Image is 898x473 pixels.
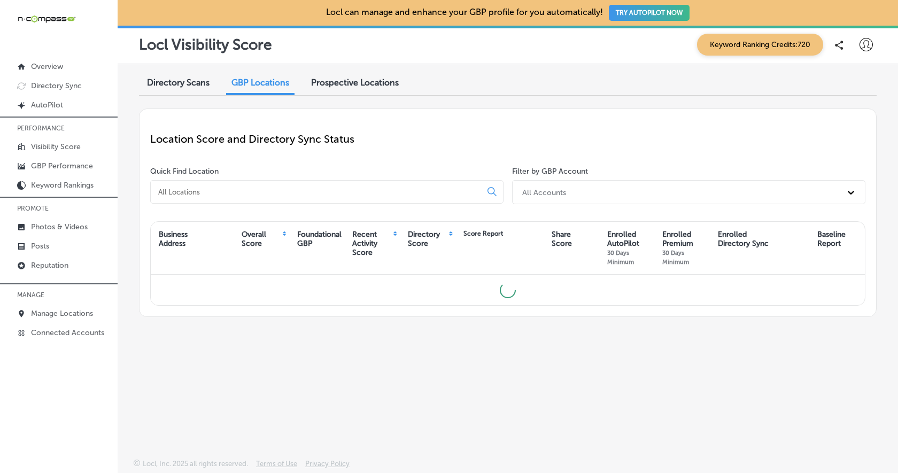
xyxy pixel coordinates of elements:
[31,100,63,110] p: AutoPilot
[662,230,707,266] div: Enrolled Premium
[311,77,399,88] span: Prospective Locations
[607,249,634,266] span: 30 Days Minimum
[408,230,447,248] div: Directory Score
[697,34,823,56] span: Keyword Ranking Credits: 720
[607,230,652,266] div: Enrolled AutoPilot
[31,261,68,270] p: Reputation
[609,5,690,21] button: TRY AUTOPILOT NOW
[31,309,93,318] p: Manage Locations
[256,460,297,473] a: Terms of Use
[552,230,572,248] div: Share Score
[231,77,289,88] span: GBP Locations
[31,81,82,90] p: Directory Sync
[139,36,272,53] p: Locl Visibility Score
[718,230,769,248] div: Enrolled Directory Sync
[297,230,342,248] div: Foundational GBP
[157,187,479,197] input: All Locations
[662,249,689,266] span: 30 Days Minimum
[31,62,63,71] p: Overview
[150,133,865,145] p: Location Score and Directory Sync Status
[143,460,248,468] p: Locl, Inc. 2025 all rights reserved.
[352,230,392,257] div: Recent Activity Score
[817,230,846,248] div: Baseline Report
[522,188,566,197] div: All Accounts
[17,14,76,24] img: 660ab0bf-5cc7-4cb8-ba1c-48b5ae0f18e60NCTV_CLogo_TV_Black_-500x88.png
[31,242,49,251] p: Posts
[159,230,188,248] div: Business Address
[512,167,588,176] label: Filter by GBP Account
[31,161,93,170] p: GBP Performance
[31,328,104,337] p: Connected Accounts
[463,230,503,237] div: Score Report
[147,77,210,88] span: Directory Scans
[31,181,94,190] p: Keyword Rankings
[31,222,88,231] p: Photos & Videos
[150,167,219,176] label: Quick Find Location
[242,230,281,248] div: Overall Score
[31,142,81,151] p: Visibility Score
[305,460,350,473] a: Privacy Policy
